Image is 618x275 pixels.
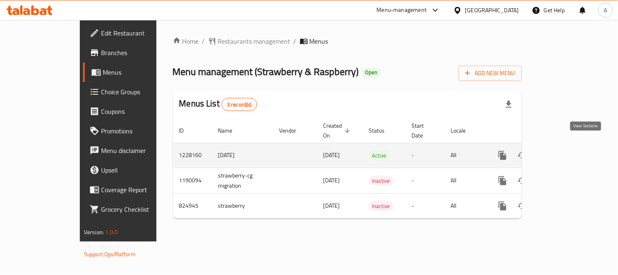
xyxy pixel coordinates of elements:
[173,36,522,46] nav: breadcrumb
[369,176,394,186] span: Inactive
[84,249,136,259] a: Support.OpsPlatform
[208,36,290,46] a: Restaurants management
[101,165,176,175] span: Upsell
[212,143,273,168] td: [DATE]
[83,141,183,160] a: Menu disclaimer
[105,227,118,237] span: 1.0.0
[218,36,290,46] span: Restaurants management
[310,36,328,46] span: Menus
[222,98,257,111] div: Total records count
[103,67,176,77] span: Menus
[83,180,183,200] a: Coverage Report
[173,143,212,168] td: 1228160
[405,193,444,218] td: -
[202,36,205,46] li: /
[101,204,176,214] span: Grocery Checklist
[173,62,359,81] span: Menu management ( Strawberry & Raspberry )
[369,202,394,211] span: Inactive
[377,5,427,15] div: Menu-management
[412,121,435,140] span: Start Date
[362,68,381,78] div: Open
[279,126,307,135] span: Vendor
[362,69,381,76] span: Open
[101,185,176,195] span: Coverage Report
[323,121,353,140] span: Created On
[405,168,444,193] td: -
[101,48,176,58] span: Branches
[369,151,390,160] div: Active
[179,98,257,111] h2: Menus List
[173,193,212,218] td: 824945
[179,126,195,135] span: ID
[512,171,532,191] button: Change Status
[465,6,519,15] div: [GEOGRAPHIC_DATA]
[83,121,183,141] a: Promotions
[212,168,273,193] td: strawberry-cg migration
[444,168,486,193] td: All
[212,193,273,218] td: strawberry
[493,146,512,165] button: more
[173,118,578,219] table: enhanced table
[294,36,297,46] li: /
[83,43,183,62] a: Branches
[84,227,104,237] span: Version:
[83,82,183,102] a: Choice Groups
[173,36,199,46] a: Home
[444,143,486,168] td: All
[173,168,212,193] td: 1190094
[323,150,340,160] span: [DATE]
[323,175,340,186] span: [DATE]
[493,171,512,191] button: more
[84,241,121,251] span: Get support on:
[218,126,243,135] span: Name
[369,126,396,135] span: Status
[83,23,183,43] a: Edit Restaurant
[459,66,522,81] button: Add New Menu
[369,151,390,160] span: Active
[512,196,532,216] button: Change Status
[83,200,183,219] a: Grocery Checklist
[101,126,176,136] span: Promotions
[83,160,183,180] a: Upsell
[444,193,486,218] td: All
[101,87,176,97] span: Choice Groups
[499,95,519,114] div: Export file
[465,68,515,78] span: Add New Menu
[222,101,257,109] span: 3 record(s)
[83,62,183,82] a: Menus
[101,146,176,155] span: Menu disclaimer
[101,28,176,38] span: Edit Restaurant
[493,196,512,216] button: more
[451,126,477,135] span: Locale
[101,106,176,116] span: Coupons
[323,200,340,211] span: [DATE]
[83,102,183,121] a: Coupons
[486,118,578,143] th: Actions
[405,143,444,168] td: -
[604,6,607,15] span: A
